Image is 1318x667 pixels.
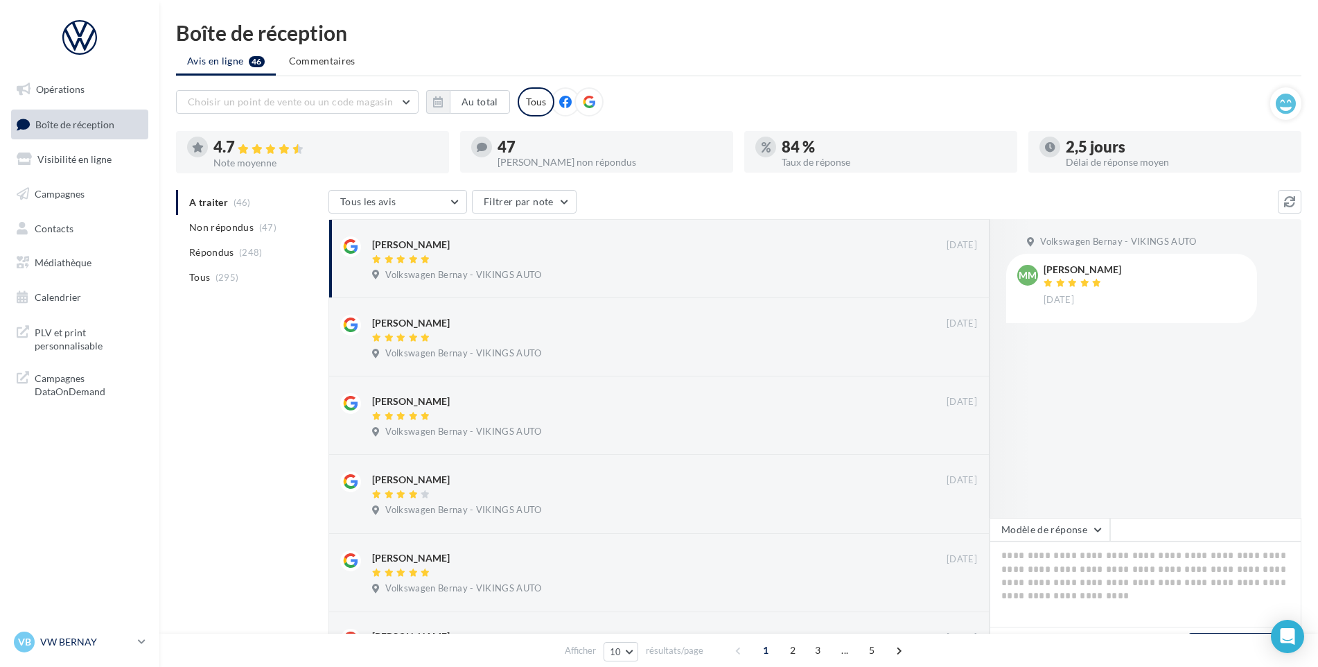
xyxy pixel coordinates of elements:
[646,644,703,657] span: résultats/page
[834,639,856,661] span: ...
[189,270,210,284] span: Tous
[385,426,541,438] span: Volkswagen Bernay - VIKINGS AUTO
[188,96,393,107] span: Choisir un point de vente ou un code magasin
[189,245,234,259] span: Répondus
[35,118,114,130] span: Boîte de réception
[518,87,554,116] div: Tous
[37,153,112,165] span: Visibilité en ligne
[947,318,977,330] span: [DATE]
[8,180,151,209] a: Campagnes
[782,157,1006,167] div: Taux de réponse
[35,369,143,399] span: Campagnes DataOnDemand
[35,257,91,268] span: Médiathèque
[947,396,977,408] span: [DATE]
[861,639,883,661] span: 5
[259,222,276,233] span: (47)
[472,190,577,214] button: Filtrer par note
[176,90,419,114] button: Choisir un point de vente ou un code magasin
[385,347,541,360] span: Volkswagen Bernay - VIKINGS AUTO
[1044,294,1074,306] span: [DATE]
[450,90,510,114] button: Au total
[8,248,151,277] a: Médiathèque
[8,283,151,312] a: Calendrier
[213,139,438,155] div: 4.7
[610,646,622,657] span: 10
[1040,236,1196,248] span: Volkswagen Bernay - VIKINGS AUTO
[36,83,85,95] span: Opérations
[604,642,639,661] button: 10
[35,222,73,234] span: Contacts
[372,473,450,487] div: [PERSON_NAME]
[1066,157,1290,167] div: Délai de réponse moyen
[565,644,596,657] span: Afficher
[8,145,151,174] a: Visibilité en ligne
[947,474,977,487] span: [DATE]
[385,582,541,595] span: Volkswagen Bernay - VIKINGS AUTO
[755,639,777,661] span: 1
[947,632,977,644] span: [DATE]
[8,214,151,243] a: Contacts
[498,139,722,155] div: 47
[35,291,81,303] span: Calendrier
[1271,620,1304,653] div: Open Intercom Messenger
[213,158,438,168] div: Note moyenne
[340,196,396,207] span: Tous les avis
[1066,139,1290,155] div: 2,5 jours
[372,630,450,643] div: [PERSON_NAME]
[1044,265,1121,275] div: [PERSON_NAME]
[372,238,450,252] div: [PERSON_NAME]
[35,323,143,353] span: PLV et print personnalisable
[35,188,85,200] span: Campagnes
[18,635,31,649] span: VB
[8,110,151,139] a: Boîte de réception
[1019,268,1037,282] span: MM
[426,90,510,114] button: Au total
[782,639,804,661] span: 2
[947,553,977,566] span: [DATE]
[372,316,450,330] div: [PERSON_NAME]
[372,551,450,565] div: [PERSON_NAME]
[216,272,239,283] span: (295)
[947,239,977,252] span: [DATE]
[289,55,355,67] span: Commentaires
[990,518,1110,542] button: Modèle de réponse
[782,139,1006,155] div: 84 %
[372,395,450,408] div: [PERSON_NAME]
[328,190,467,214] button: Tous les avis
[807,639,829,661] span: 3
[8,318,151,358] a: PLV et print personnalisable
[176,22,1301,43] div: Boîte de réception
[8,363,151,404] a: Campagnes DataOnDemand
[40,635,132,649] p: VW BERNAY
[385,269,541,281] span: Volkswagen Bernay - VIKINGS AUTO
[239,247,263,258] span: (248)
[8,75,151,104] a: Opérations
[498,157,722,167] div: [PERSON_NAME] non répondus
[385,504,541,517] span: Volkswagen Bernay - VIKINGS AUTO
[189,220,254,234] span: Non répondus
[11,629,148,655] a: VB VW BERNAY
